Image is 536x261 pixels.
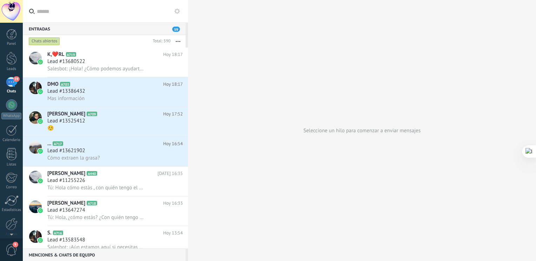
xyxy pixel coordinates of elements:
span: A703 [60,82,70,86]
span: Tú: Hola, ¿cómo estás? ¿Con quién tengo el gusto de hablar? Manejamos Addi, efectivo y transferen... [47,214,144,221]
a: avataricon...A717Hoy 16:54Lead #13621902Cómo extraen la grasa? [23,137,188,166]
span: 59 [13,76,19,82]
div: Menciones & Chats de equipo [23,248,186,261]
div: Chats [1,89,22,94]
span: [PERSON_NAME] [47,200,85,207]
span: A717 [53,141,63,146]
div: Total: 590 [150,38,170,45]
span: Lead #13647274 [47,207,85,214]
img: icon [38,208,43,213]
img: icon [38,59,43,64]
div: Listas [1,162,22,167]
span: Hoy 18:17 [163,81,183,88]
img: icon [38,238,43,243]
div: Chats abiertos [29,37,60,45]
span: Hoy 17:52 [163,111,183,118]
div: Correo [1,185,22,190]
img: icon [38,178,43,183]
span: A709 [87,112,97,116]
a: avatariconK,‍❤️‍‍RLA719Hoy 18:17Lead #13680522Salesbot: ¡Hola! ¿Cómo podemos ayudarte? [23,48,188,77]
img: icon [38,149,43,154]
a: avataricon[PERSON_NAME]A440[DATE] 16:35Lead #11255226Tú: Hola cómo estás , con quién tengo el gus... [23,167,188,196]
div: Entradas [23,22,186,35]
span: A718 [87,201,97,205]
span: Cómo extraen la grasa? [47,155,100,161]
span: Lead #11255226 [47,177,85,184]
span: DMO [47,81,59,88]
span: Hoy 13:54 [163,230,183,237]
span: Salesbot: ¡Hola! ¿Cómo podemos ayudarte? [47,65,144,72]
span: Mas información [47,95,85,102]
span: Salesbot: ¡Aún estamos aquí si necesitas algo! 🌟 [47,244,144,251]
span: Hoy 16:33 [163,200,183,207]
a: avataricon[PERSON_NAME]A709Hoy 17:52Lead #13525412☺️ [23,107,188,136]
span: [PERSON_NAME] [47,170,85,177]
div: Estadísticas [1,208,22,212]
a: avatariconS.A716Hoy 13:54Lead #13583548Salesbot: ¡Aún estamos aquí si necesitas algo! 🌟 [23,226,188,255]
span: Tú: Hola cómo estás , con quién tengo el gusto de hablar ? [47,184,144,191]
span: [DATE] 16:35 [158,170,183,177]
img: icon [38,89,43,94]
span: A719 [66,52,76,57]
span: Hoy 18:17 [163,51,183,58]
span: S. [47,230,52,237]
div: Leads [1,67,22,71]
a: avataricon[PERSON_NAME]A718Hoy 16:33Lead #13647274Tú: Hola, ¿cómo estás? ¿Con quién tengo el gust... [23,196,188,226]
div: Calendario [1,138,22,142]
span: Hoy 16:54 [163,140,183,147]
span: A440 [87,171,97,176]
span: K,‍❤️‍‍RL [47,51,65,58]
span: A716 [53,231,63,235]
div: Panel [1,42,22,46]
span: ☺️ [47,125,54,132]
a: avatariconDMOA703Hoy 18:17Lead #13386432Mas información [23,77,188,107]
span: 59 [172,27,180,32]
span: Lead #13525412 [47,118,85,125]
span: Lead #13583548 [47,237,85,244]
span: ... [47,140,51,147]
span: 9 [13,242,18,247]
span: Lead #13621902 [47,147,85,154]
span: Lead #13680522 [47,58,85,65]
span: [PERSON_NAME] [47,111,85,118]
div: WhatsApp [1,113,21,119]
span: Lead #13386432 [47,88,85,95]
img: icon [38,119,43,124]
